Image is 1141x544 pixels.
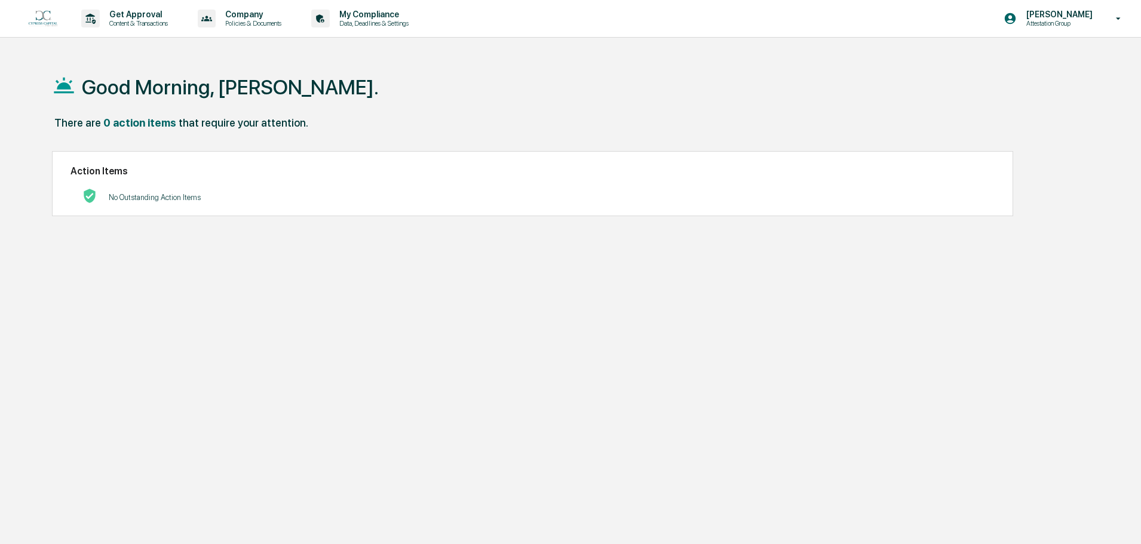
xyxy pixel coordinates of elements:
[100,19,174,27] p: Content & Transactions
[103,116,176,129] div: 0 action items
[109,193,201,202] p: No Outstanding Action Items
[179,116,308,129] div: that require your attention.
[82,189,97,203] img: No Actions logo
[330,19,415,27] p: Data, Deadlines & Settings
[216,10,287,19] p: Company
[1017,10,1099,19] p: [PERSON_NAME]
[100,10,174,19] p: Get Approval
[54,116,101,129] div: There are
[330,10,415,19] p: My Compliance
[29,11,57,27] img: logo
[1017,19,1099,27] p: Attestation Group
[70,165,995,177] h2: Action Items
[82,75,379,99] h1: Good Morning, [PERSON_NAME].
[216,19,287,27] p: Policies & Documents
